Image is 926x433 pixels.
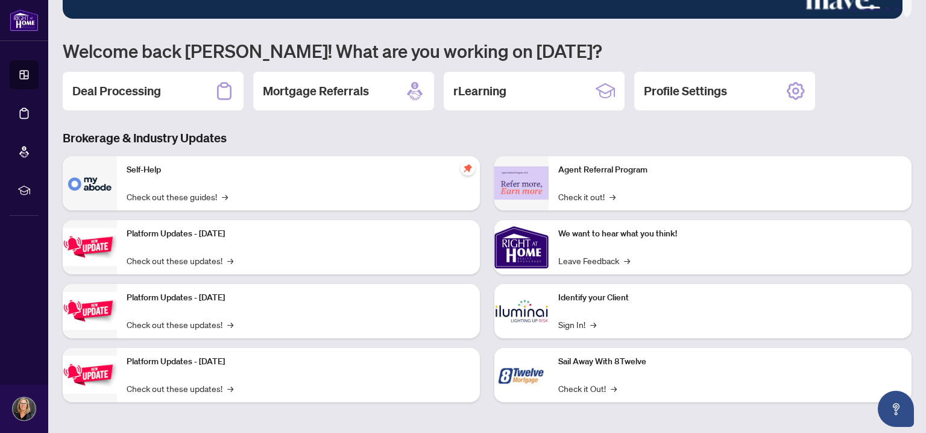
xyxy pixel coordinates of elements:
[494,348,549,402] img: Sail Away With 8Twelve
[558,382,617,395] a: Check it Out!→
[895,7,899,11] button: 5
[63,39,912,62] h1: Welcome back [PERSON_NAME]! What are you working on [DATE]?
[227,254,233,267] span: →
[63,228,117,266] img: Platform Updates - July 21, 2025
[558,163,902,177] p: Agent Referral Program
[558,227,902,241] p: We want to hear what you think!
[127,190,228,203] a: Check out these guides!→
[644,83,727,100] h2: Profile Settings
[494,284,549,338] img: Identify your Client
[13,397,36,420] img: Profile Icon
[63,156,117,210] img: Self-Help
[222,190,228,203] span: →
[590,318,596,331] span: →
[842,7,846,11] button: 1
[878,391,914,427] button: Open asap
[558,318,596,331] a: Sign In!→
[861,7,880,11] button: 3
[558,254,630,267] a: Leave Feedback→
[127,355,470,368] p: Platform Updates - [DATE]
[127,163,470,177] p: Self-Help
[494,220,549,274] img: We want to hear what you think!
[558,291,902,305] p: Identify your Client
[127,254,233,267] a: Check out these updates!→
[63,356,117,394] img: Platform Updates - June 23, 2025
[558,190,616,203] a: Check it out!→
[227,318,233,331] span: →
[461,161,475,175] span: pushpin
[885,7,890,11] button: 4
[10,9,39,31] img: logo
[609,190,616,203] span: →
[127,291,470,305] p: Platform Updates - [DATE]
[127,227,470,241] p: Platform Updates - [DATE]
[453,83,506,100] h2: rLearning
[63,130,912,147] h3: Brokerage & Industry Updates
[127,318,233,331] a: Check out these updates!→
[558,355,902,368] p: Sail Away With 8Twelve
[851,7,856,11] button: 2
[63,292,117,330] img: Platform Updates - July 8, 2025
[624,254,630,267] span: →
[494,166,549,200] img: Agent Referral Program
[611,382,617,395] span: →
[227,382,233,395] span: →
[127,382,233,395] a: Check out these updates!→
[263,83,369,100] h2: Mortgage Referrals
[72,83,161,100] h2: Deal Processing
